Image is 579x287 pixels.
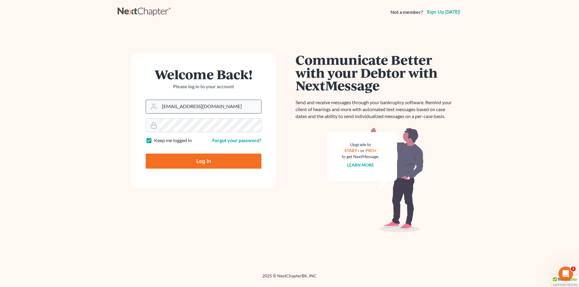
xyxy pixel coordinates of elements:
[342,154,379,160] div: to get NextMessage.
[365,148,377,153] a: PRO+
[118,273,461,284] div: 2025 © NextChapterBK, INC
[296,99,455,120] p: Send and receive messages through your bankruptcy software. Remind your client of hearings and mo...
[146,68,261,81] h1: Welcome Back!
[558,267,573,281] iframe: Intercom live chat
[212,137,261,143] a: Forgot your password?
[154,137,192,144] label: Keep me logged in
[347,162,374,167] a: Learn more
[571,267,576,271] span: 1
[551,276,579,287] div: TrustedSite Certified
[426,10,461,14] a: Sign up [DATE]!
[327,127,424,232] img: nextmessage_bg-59042aed3d76b12b5cd301f8e5b87938c9018125f34e5fa2b7a6b67550977c72.svg
[146,83,261,90] p: Please log in to your account
[360,148,365,153] span: or
[160,100,261,113] input: Email Address
[296,53,455,92] h1: Communicate Better with your Debtor with NextMessage
[344,148,359,153] a: START+
[146,154,261,169] input: Log In
[391,9,423,16] strong: Not a member?
[342,142,379,148] div: Upgrade to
